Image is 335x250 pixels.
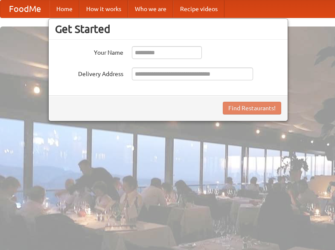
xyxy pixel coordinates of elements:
[79,0,128,18] a: How it works
[173,0,224,18] a: Recipe videos
[55,68,123,78] label: Delivery Address
[55,23,281,35] h3: Get Started
[55,46,123,57] label: Your Name
[223,102,281,115] button: Find Restaurants!
[0,0,50,18] a: FoodMe
[128,0,173,18] a: Who we are
[50,0,79,18] a: Home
